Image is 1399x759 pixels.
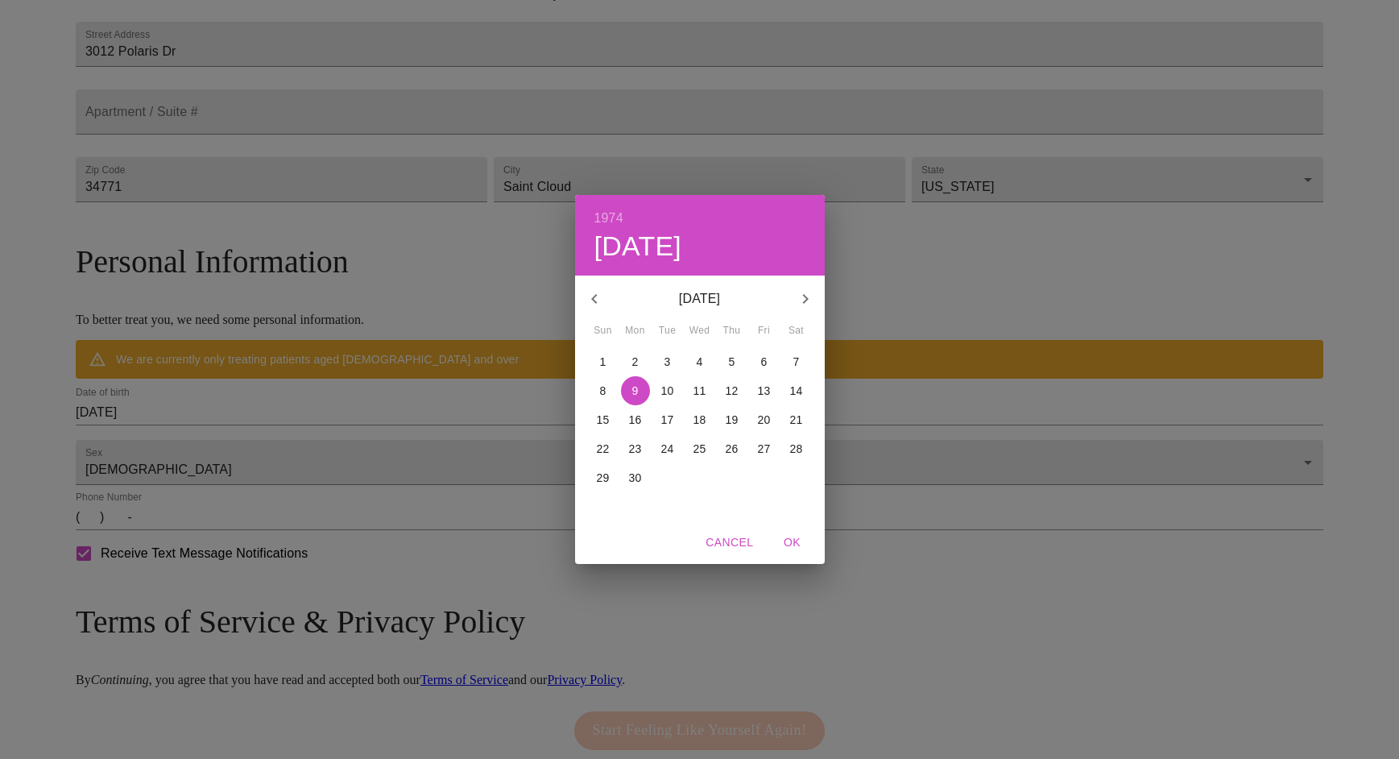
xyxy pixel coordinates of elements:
[600,383,606,399] p: 8
[782,347,811,376] button: 7
[782,405,811,434] button: 21
[767,528,818,558] button: OK
[664,354,671,370] p: 3
[594,207,623,230] button: 1974
[621,376,650,405] button: 9
[589,434,618,463] button: 22
[629,441,642,457] p: 23
[685,323,714,339] span: Wed
[782,323,811,339] span: Sat
[761,354,768,370] p: 6
[597,441,610,457] p: 22
[597,412,610,428] p: 15
[750,347,779,376] button: 6
[782,376,811,405] button: 14
[685,376,714,405] button: 11
[773,533,812,553] span: OK
[629,412,642,428] p: 16
[729,354,735,370] p: 5
[621,463,650,492] button: 30
[726,383,739,399] p: 12
[589,323,618,339] span: Sun
[699,528,760,558] button: Cancel
[750,376,779,405] button: 13
[697,354,703,370] p: 4
[653,376,682,405] button: 10
[685,405,714,434] button: 18
[793,354,800,370] p: 7
[726,412,739,428] p: 19
[790,441,803,457] p: 28
[661,383,674,399] p: 10
[782,434,811,463] button: 28
[653,323,682,339] span: Tue
[718,434,747,463] button: 26
[614,289,786,309] p: [DATE]
[661,441,674,457] p: 24
[758,412,771,428] p: 20
[629,470,642,486] p: 30
[758,441,771,457] p: 27
[621,323,650,339] span: Mon
[718,323,747,339] span: Thu
[693,412,706,428] p: 18
[621,434,650,463] button: 23
[750,434,779,463] button: 27
[621,405,650,434] button: 16
[718,405,747,434] button: 19
[653,347,682,376] button: 3
[718,347,747,376] button: 5
[790,412,803,428] p: 21
[718,376,747,405] button: 12
[653,405,682,434] button: 17
[726,441,739,457] p: 26
[790,383,803,399] p: 14
[632,383,639,399] p: 9
[600,354,606,370] p: 1
[750,405,779,434] button: 20
[589,405,618,434] button: 15
[693,383,706,399] p: 11
[750,323,779,339] span: Fri
[589,463,618,492] button: 29
[621,347,650,376] button: 2
[632,354,639,370] p: 2
[653,434,682,463] button: 24
[589,376,618,405] button: 8
[706,533,753,553] span: Cancel
[597,470,610,486] p: 29
[661,412,674,428] p: 17
[594,230,682,263] button: [DATE]
[685,434,714,463] button: 25
[589,347,618,376] button: 1
[758,383,771,399] p: 13
[693,441,706,457] p: 25
[685,347,714,376] button: 4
